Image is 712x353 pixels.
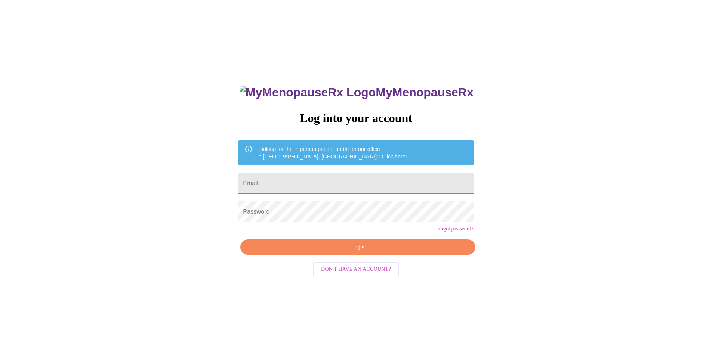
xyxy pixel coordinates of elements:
[382,154,407,160] a: Click here!
[240,239,475,255] button: Login
[311,265,401,272] a: Don't have an account?
[321,265,391,274] span: Don't have an account?
[436,226,474,232] a: Forgot password?
[238,111,473,125] h3: Log into your account
[240,86,376,99] img: MyMenopauseRx Logo
[257,142,407,163] div: Looking for the in person patient portal for our office in [GEOGRAPHIC_DATA], [GEOGRAPHIC_DATA]?
[240,86,474,99] h3: MyMenopauseRx
[313,262,399,277] button: Don't have an account?
[249,242,466,252] span: Login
